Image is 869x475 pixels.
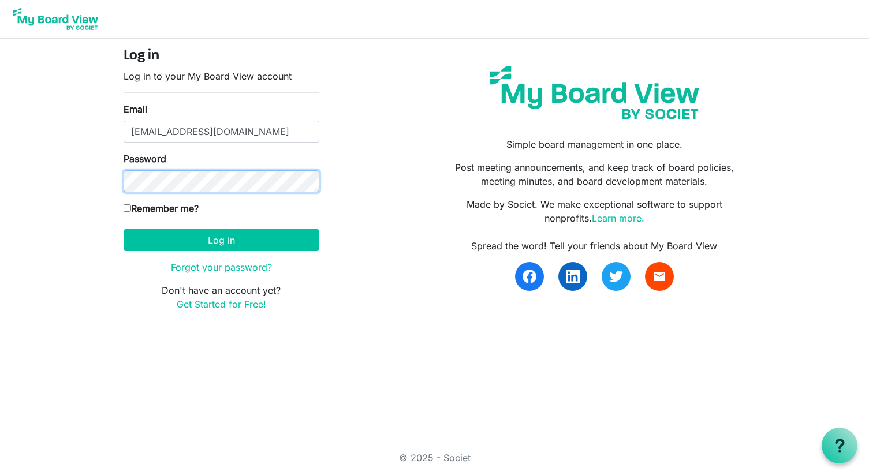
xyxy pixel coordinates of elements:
label: Password [124,152,166,166]
a: © 2025 - Societ [399,452,471,463]
img: twitter.svg [609,270,623,283]
a: Forgot your password? [171,261,272,273]
input: Remember me? [124,204,131,212]
label: Email [124,102,147,116]
a: Get Started for Free! [177,298,266,310]
a: email [645,262,674,291]
label: Remember me? [124,201,199,215]
p: Post meeting announcements, and keep track of board policies, meeting minutes, and board developm... [443,160,745,188]
img: My Board View Logo [9,5,102,33]
a: Learn more. [592,212,644,224]
p: Don't have an account yet? [124,283,319,311]
button: Log in [124,229,319,251]
img: linkedin.svg [566,270,580,283]
img: facebook.svg [523,270,536,283]
h4: Log in [124,48,319,65]
p: Made by Societ. We make exceptional software to support nonprofits. [443,197,745,225]
p: Simple board management in one place. [443,137,745,151]
p: Log in to your My Board View account [124,69,319,83]
div: Spread the word! Tell your friends about My Board View [443,239,745,253]
span: email [652,270,666,283]
img: my-board-view-societ.svg [481,57,708,128]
